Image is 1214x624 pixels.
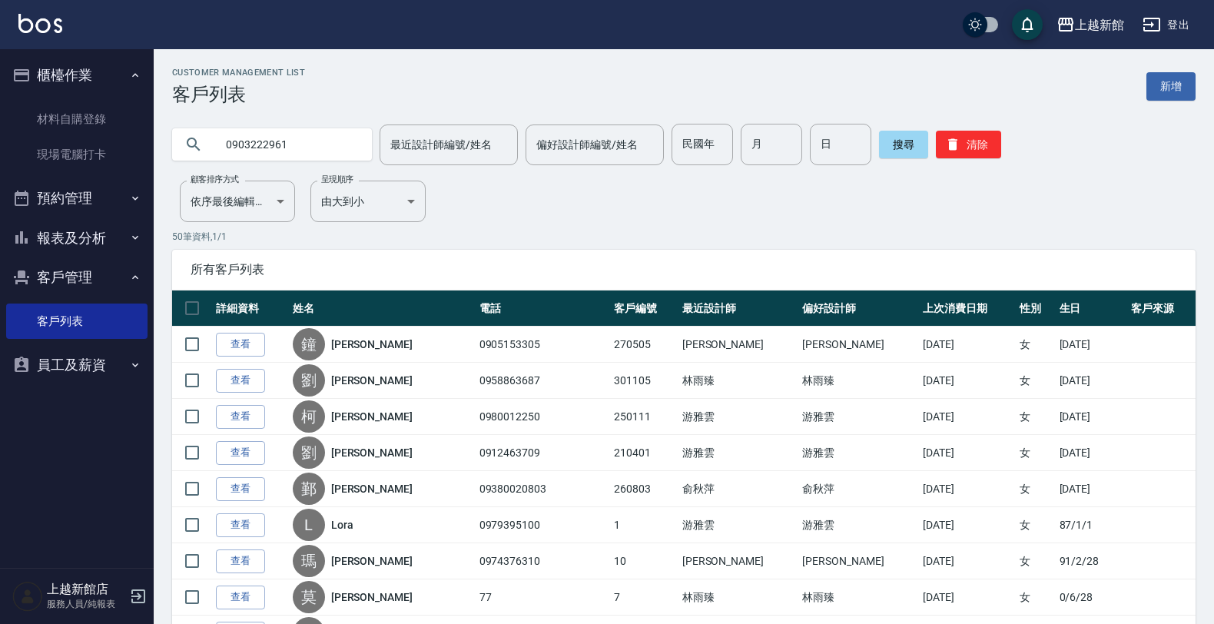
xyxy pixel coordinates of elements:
[1056,579,1128,616] td: 0/6/28
[293,581,325,613] div: 莫
[610,543,678,579] td: 10
[216,369,265,393] a: 查看
[610,471,678,507] td: 260803
[293,509,325,541] div: L
[476,579,610,616] td: 77
[798,363,919,399] td: 林雨臻
[1016,471,1055,507] td: 女
[1136,11,1196,39] button: 登出
[798,399,919,435] td: 游雅雲
[1075,15,1124,35] div: 上越新館
[476,543,610,579] td: 0974376310
[610,290,678,327] th: 客戶編號
[6,345,148,385] button: 員工及薪資
[1056,507,1128,543] td: 87/1/1
[1127,290,1196,327] th: 客戶來源
[610,579,678,616] td: 7
[216,549,265,573] a: 查看
[1016,507,1055,543] td: 女
[321,174,353,185] label: 呈現順序
[1050,9,1130,41] button: 上越新館
[1056,399,1128,435] td: [DATE]
[6,257,148,297] button: 客戶管理
[919,363,1016,399] td: [DATE]
[610,363,678,399] td: 301105
[476,363,610,399] td: 0958863687
[293,436,325,469] div: 劉
[331,373,413,388] a: [PERSON_NAME]
[1056,363,1128,399] td: [DATE]
[798,579,919,616] td: 林雨臻
[798,290,919,327] th: 偏好設計師
[798,435,919,471] td: 游雅雲
[476,290,610,327] th: 電話
[212,290,289,327] th: 詳細資料
[331,445,413,460] a: [PERSON_NAME]
[18,14,62,33] img: Logo
[216,586,265,609] a: 查看
[216,333,265,357] a: 查看
[678,543,799,579] td: [PERSON_NAME]
[191,174,239,185] label: 顧客排序方式
[936,131,1001,158] button: 清除
[678,471,799,507] td: 俞秋萍
[1146,72,1196,101] a: 新增
[678,399,799,435] td: 游雅雲
[215,124,360,165] input: 搜尋關鍵字
[293,473,325,505] div: 鄞
[293,364,325,397] div: 劉
[331,553,413,569] a: [PERSON_NAME]
[12,581,43,612] img: Person
[6,137,148,172] a: 現場電腦打卡
[476,327,610,363] td: 0905153305
[476,471,610,507] td: 09380020803
[1016,290,1055,327] th: 性別
[919,507,1016,543] td: [DATE]
[172,84,305,105] h3: 客戶列表
[331,589,413,605] a: [PERSON_NAME]
[678,435,799,471] td: 游雅雲
[1016,543,1055,579] td: 女
[798,543,919,579] td: [PERSON_NAME]
[678,507,799,543] td: 游雅雲
[47,582,125,597] h5: 上越新館店
[172,68,305,78] h2: Customer Management List
[1016,435,1055,471] td: 女
[919,579,1016,616] td: [DATE]
[1056,471,1128,507] td: [DATE]
[678,579,799,616] td: 林雨臻
[216,477,265,501] a: 查看
[331,481,413,496] a: [PERSON_NAME]
[1016,363,1055,399] td: 女
[6,218,148,258] button: 報表及分析
[216,513,265,537] a: 查看
[919,543,1016,579] td: [DATE]
[919,399,1016,435] td: [DATE]
[293,328,325,360] div: 鐘
[310,181,426,222] div: 由大到小
[331,409,413,424] a: [PERSON_NAME]
[289,290,476,327] th: 姓名
[610,435,678,471] td: 210401
[610,327,678,363] td: 270505
[678,363,799,399] td: 林雨臻
[678,327,799,363] td: [PERSON_NAME]
[1016,327,1055,363] td: 女
[610,507,678,543] td: 1
[6,55,148,95] button: 櫃檯作業
[331,337,413,352] a: [PERSON_NAME]
[6,178,148,218] button: 預約管理
[1056,543,1128,579] td: 91/2/28
[919,290,1016,327] th: 上次消費日期
[216,405,265,429] a: 查看
[331,517,353,533] a: Lora
[1056,435,1128,471] td: [DATE]
[678,290,799,327] th: 最近設計師
[476,399,610,435] td: 0980012250
[6,304,148,339] a: 客戶列表
[180,181,295,222] div: 依序最後編輯時間
[293,545,325,577] div: 瑪
[1012,9,1043,40] button: save
[47,597,125,611] p: 服務人員/純報表
[476,507,610,543] td: 0979395100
